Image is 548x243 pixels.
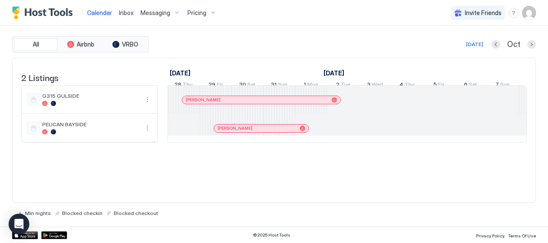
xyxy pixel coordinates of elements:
[271,81,277,90] span: 31
[42,121,139,128] span: PELICAN BAYSIDE
[438,81,444,90] span: Fri
[527,40,536,49] button: Next month
[247,81,255,90] span: Sat
[172,79,195,92] a: August 28, 2025
[168,67,193,79] a: August 28, 2025
[278,81,287,90] span: Sun
[62,210,103,216] span: Blocked checkin
[302,79,321,92] a: September 1, 2025
[14,38,57,50] button: All
[87,9,112,16] span: Calendar
[341,81,350,90] span: Tue
[77,40,94,48] span: Airbnb
[12,231,38,239] a: App Store
[462,79,479,92] a: September 6, 2025
[253,232,290,238] span: © 2025 Host Tools
[119,9,134,16] span: Inbox
[476,233,504,238] span: Privacy Policy
[217,81,223,90] span: Fri
[493,79,512,92] a: September 7, 2025
[464,81,467,90] span: 6
[304,81,306,90] span: 1
[269,79,290,92] a: August 31, 2025
[183,81,193,90] span: Thu
[465,39,485,50] button: [DATE]
[397,79,417,92] a: September 4, 2025
[142,94,153,105] div: menu
[508,233,536,238] span: Terms Of Use
[174,81,181,90] span: 28
[239,81,246,90] span: 30
[42,93,139,99] span: G315 GULSIDE
[526,81,530,90] span: 8
[522,6,536,20] div: User profile
[187,9,206,17] span: Pricing
[237,79,258,92] a: August 30, 2025
[206,79,225,92] a: August 29, 2025
[87,8,112,17] a: Calendar
[365,79,385,92] a: September 3, 2025
[469,81,477,90] span: Sat
[405,81,414,90] span: Thu
[336,81,339,90] span: 2
[59,38,102,50] button: Airbnb
[122,40,138,48] span: VRBO
[209,81,215,90] span: 29
[142,94,153,105] button: More options
[186,97,221,103] span: [PERSON_NAME]
[465,9,501,17] span: Invite Friends
[500,81,510,90] span: Sun
[142,123,153,133] div: menu
[495,81,499,90] span: 7
[492,40,500,49] button: Previous month
[466,40,483,48] div: [DATE]
[114,210,158,216] span: Blocked checkout
[507,40,520,50] span: Oct
[372,81,383,90] span: Wed
[431,79,446,92] a: September 5, 2025
[12,36,149,53] div: tab-group
[508,231,536,240] a: Terms Of Use
[21,71,59,84] span: 2 Listings
[33,40,39,48] span: All
[12,6,77,19] a: Host Tools Logo
[433,81,437,90] span: 5
[41,231,67,239] a: Google Play Store
[119,8,134,17] a: Inbox
[140,9,170,17] span: Messaging
[399,81,403,90] span: 4
[218,125,252,131] span: [PERSON_NAME]
[9,214,29,234] div: Open Intercom Messenger
[25,210,51,216] span: Min nights
[104,38,147,50] button: VRBO
[367,81,371,90] span: 3
[508,8,519,18] div: menu
[334,79,352,92] a: September 2, 2025
[307,81,318,90] span: Mon
[322,67,347,79] a: September 1, 2025
[524,79,545,92] a: September 8, 2025
[142,123,153,133] button: More options
[476,231,504,240] a: Privacy Policy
